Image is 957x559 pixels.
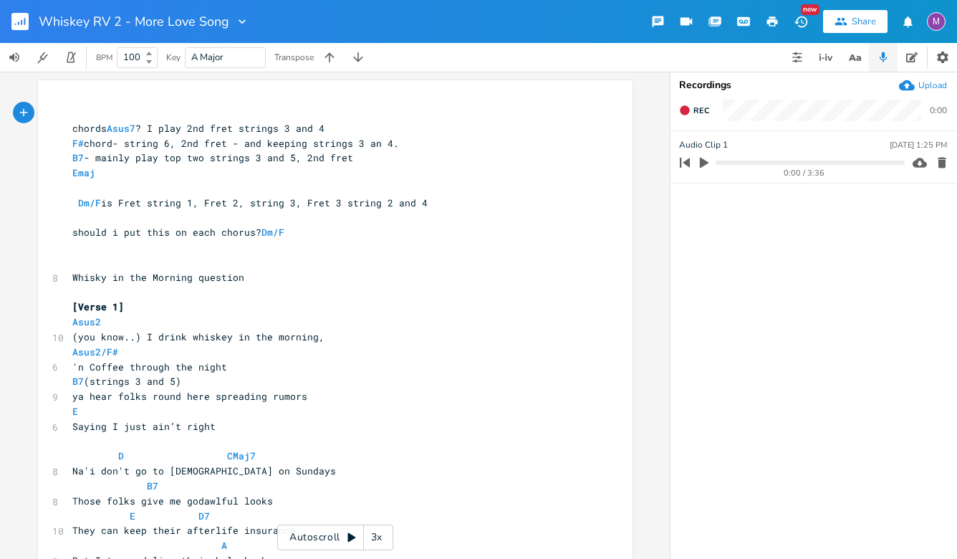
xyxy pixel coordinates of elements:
span: A [221,539,227,552]
div: Transpose [274,53,314,62]
button: Upload [899,77,947,93]
span: B7 [72,375,84,388]
span: Saying I just ain’t right [72,420,216,433]
span: Emaj [72,166,95,179]
span: (you know..) I drink whiskey in the morning, [72,330,324,343]
span: Dm/F [78,196,101,209]
span: Rec [693,105,709,116]
span: - mainly play top two strings 3 and 5, 2nd fret [72,151,353,164]
div: 0:00 [930,106,947,115]
div: New [801,4,819,15]
div: Share [852,15,876,28]
span: ya hear folks round here spreading rumors [72,390,307,403]
span: Asus2/F# [72,345,118,358]
span: D7 [198,510,210,522]
span: Those folks give me godawlful looks [72,494,273,507]
button: Rec [673,99,715,122]
div: Key [166,53,181,62]
span: They can keep their afterlife insurance [72,524,296,537]
div: 3x [364,525,390,550]
div: Recordings [679,80,948,90]
button: Share [823,10,888,33]
span: Audio Clip 1 [679,138,728,152]
span: B7 [72,151,84,164]
span: 'n Coffee through the night [72,360,227,373]
span: Whiskey RV 2 - More Love Song [39,15,229,28]
span: CMaj7 [227,449,256,462]
span: Dm/F [261,226,284,239]
span: Asus7 [107,122,135,135]
span: B7 [147,479,158,492]
span: is Fret string 1, Fret 2, string 3, Fret 3 string 2 and 4 [72,196,428,209]
span: E [72,405,78,418]
span: [Verse 1] [72,300,124,313]
div: 0:00 / 3:36 [704,169,905,177]
span: Whisky in the Morning question [72,271,244,284]
span: chords ? I play 2nd fret strings 3 and 4 [72,122,324,135]
div: Upload [918,80,947,91]
span: F# [72,137,84,150]
span: D [118,449,124,462]
span: E [130,510,135,522]
button: M [927,5,946,38]
span: Asus2 [72,315,101,328]
span: should i put this on each chorus? [72,226,296,239]
span: chord- string 6, 2nd fret - and keeping strings 3 an 4. [72,137,399,150]
div: Autoscroll [277,525,393,550]
div: [DATE] 1:25 PM [890,141,947,149]
span: Na'i don't go to [DEMOGRAPHIC_DATA] on Sundays [72,464,336,477]
span: (strings 3 and 5) [72,375,181,388]
div: melindameshad [927,12,946,31]
button: New [787,9,815,34]
div: BPM [96,54,112,62]
span: A Major [191,51,223,64]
